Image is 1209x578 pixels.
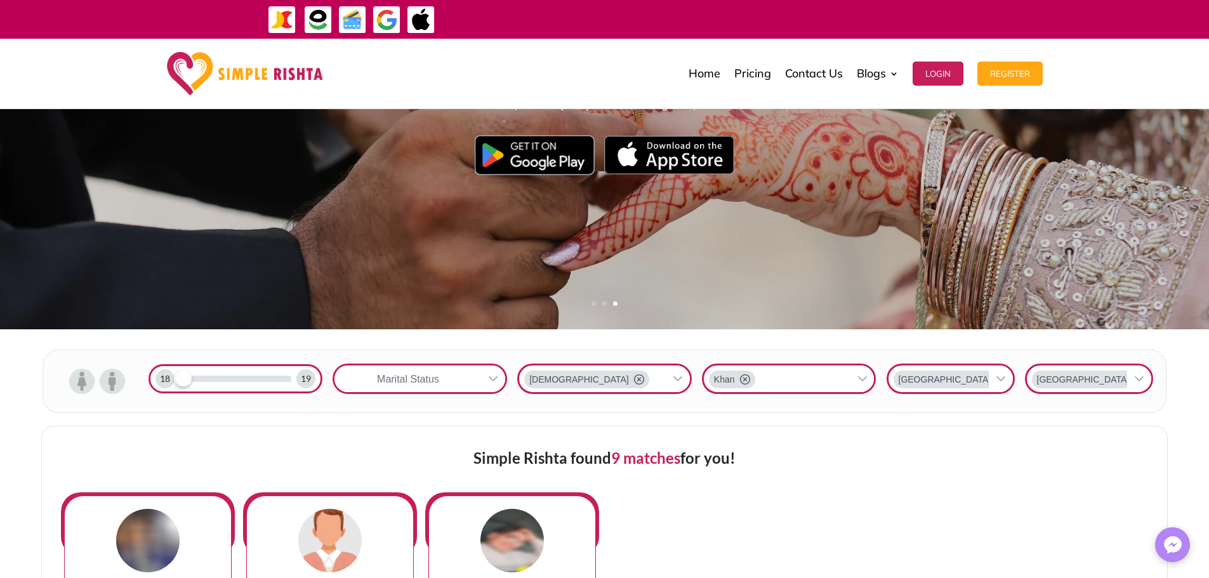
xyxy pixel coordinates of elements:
[304,6,333,34] img: EasyPaisa-icon
[473,449,736,467] span: Simple Rishta found for you!
[373,6,401,34] img: GooglePay-icon
[734,42,771,105] a: Pricing
[857,42,899,105] a: Blogs
[689,42,720,105] a: Home
[334,365,481,392] div: Marital Status
[785,42,843,105] a: Contact Us
[611,449,680,467] span: 9 matches
[977,62,1043,86] button: Register
[116,509,180,572] img: 8Fvoh6fHB00JUAAAAASUVORK5CYII=
[296,369,315,388] div: 19
[602,301,607,306] a: 2
[475,135,595,174] img: Google Play
[268,6,296,34] img: JazzCash-icon
[155,369,175,388] div: 18
[591,301,596,306] a: 1
[913,42,963,105] a: Login
[480,509,544,572] img: 9GbvzcnxEPD0RKOOIbHObr97zn+DxtsWhpJgWdRAAAAAElFTkSuQmCC
[613,301,618,306] a: 3
[529,373,629,386] span: [DEMOGRAPHIC_DATA]
[913,62,963,86] button: Login
[899,373,991,386] span: [GEOGRAPHIC_DATA]
[407,6,435,34] img: ApplePay-icon
[714,373,735,386] span: Khan
[305,83,904,180] : We bring together tradition and technology, allowing parents and elders to take an active role in...
[298,509,362,572] img: male-placeholder.webp
[1037,373,1130,386] span: [GEOGRAPHIC_DATA]
[1160,532,1186,558] img: Messenger
[338,6,367,34] img: Credit Cards
[977,42,1043,105] a: Register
